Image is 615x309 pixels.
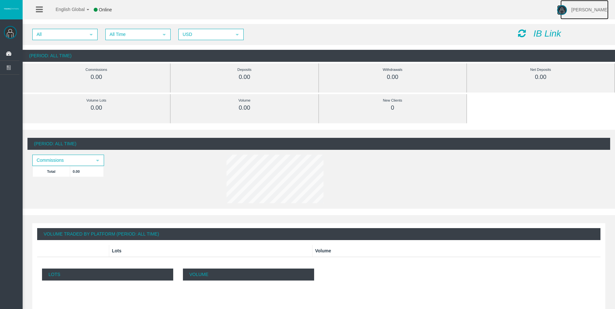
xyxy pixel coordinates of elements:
th: Lots [109,245,313,257]
div: (Period: All Time) [23,50,615,62]
span: Online [99,7,112,12]
div: 0.00 [185,104,303,112]
td: 0.00 [70,166,104,177]
th: Volume [312,245,600,257]
span: select [162,32,167,37]
div: Volume [185,97,303,104]
i: IB Link [533,28,561,39]
span: select [95,158,100,163]
span: All [33,29,85,39]
div: 0.00 [37,73,155,81]
div: 0.00 [185,73,303,81]
i: Reload Dashboard [518,29,526,38]
div: 0.00 [37,104,155,112]
span: [PERSON_NAME] [571,7,609,12]
div: Deposits [185,66,303,73]
div: (Period: All Time) [27,138,610,150]
div: New Clients [334,97,452,104]
span: All Time [106,29,158,39]
p: Volume [183,269,314,281]
div: 0.00 [482,73,600,81]
img: logo.svg [3,7,19,10]
span: USD [179,29,231,39]
span: select [235,32,240,37]
td: Total [33,166,70,177]
div: 0.00 [334,73,452,81]
span: English Global [47,7,85,12]
div: Commissions [37,66,155,73]
div: Volume Lots [37,97,155,104]
div: Withdrawals [334,66,452,73]
p: Lots [42,269,173,281]
img: user-image [557,5,567,15]
div: Net Deposits [482,66,600,73]
span: select [89,32,94,37]
div: Volume Traded By Platform (Period: All Time) [37,228,600,240]
div: 0 [334,104,452,112]
span: Commissions [33,155,92,165]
